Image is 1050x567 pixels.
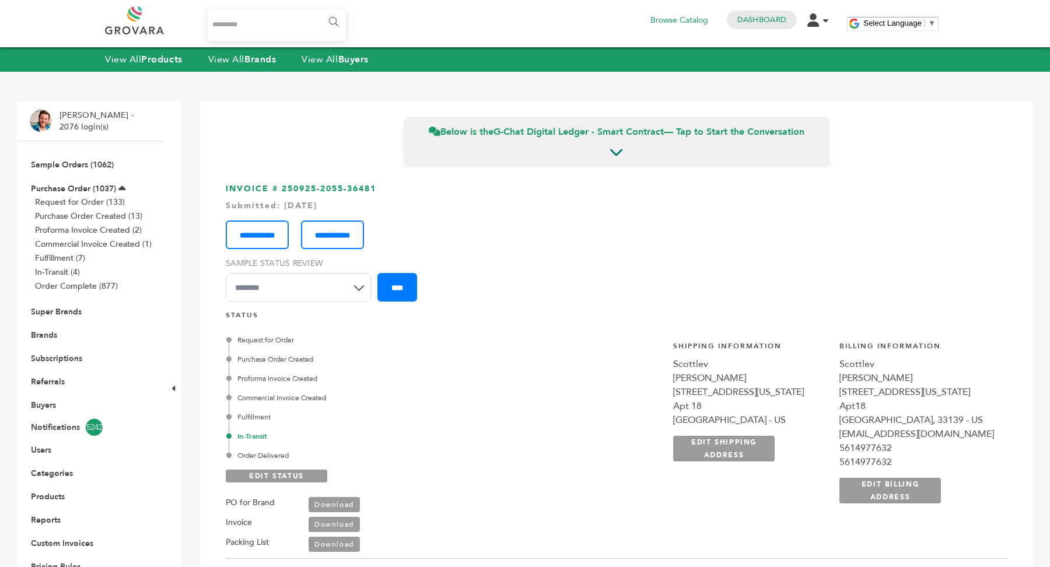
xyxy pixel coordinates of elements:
a: Subscriptions [31,353,82,364]
a: Custom Invoices [31,538,93,549]
strong: G-Chat Digital Ledger - Smart Contract [494,125,664,138]
a: Purchase Order (1037) [31,183,116,194]
div: [EMAIL_ADDRESS][DOMAIN_NAME] [839,427,994,441]
div: Order Delivered [229,450,499,461]
a: Brands [31,330,57,341]
a: Purchase Order Created (13) [35,211,142,222]
a: Commercial Invoice Created (1) [35,239,152,250]
a: Download [309,537,360,552]
a: Request for Order (133) [35,197,125,208]
div: Scottlev [839,357,994,371]
h4: Billing Information [839,341,994,357]
span: ▼ [928,19,936,27]
div: [GEOGRAPHIC_DATA] - US [673,413,828,427]
div: Submitted: [DATE] [226,200,1007,212]
div: Apt 18 [673,399,828,413]
a: Download [309,497,360,512]
div: 5614977632 [839,455,994,469]
label: Invoice [226,516,252,530]
a: Sample Orders (1062) [31,159,114,170]
div: Purchase Order Created [229,354,499,365]
div: [PERSON_NAME] [673,371,828,385]
div: Apt18 [839,399,994,413]
a: Order Complete (877) [35,281,118,292]
a: Download [309,517,360,532]
a: EDIT SHIPPING ADDRESS [673,436,775,461]
a: Super Brands [31,306,82,317]
a: View AllBuyers [302,53,369,66]
a: Fulfillment (7) [35,253,85,264]
a: Dashboard [737,15,786,25]
a: EDIT BILLING ADDRESS [839,478,941,503]
a: Products [31,491,65,502]
input: Search... [208,9,346,41]
label: Packing List [226,535,269,549]
a: Referrals [31,376,65,387]
div: Fulfillment [229,412,499,422]
a: Proforma Invoice Created (2) [35,225,142,236]
div: Commercial Invoice Created [229,393,499,403]
strong: Products [141,53,182,66]
label: PO for Brand [226,496,275,510]
label: Sample Status Review [226,258,377,269]
a: View AllProducts [105,53,183,66]
div: In-Transit [229,431,499,442]
span: 5242 [86,419,103,436]
h4: STATUS [226,310,1007,326]
div: Scottlev [673,357,828,371]
div: [GEOGRAPHIC_DATA], 33139 - US [839,413,994,427]
div: 5614977632 [839,441,994,455]
h4: Shipping Information [673,341,828,357]
a: Browse Catalog [650,14,708,27]
div: [PERSON_NAME] [839,371,994,385]
div: [STREET_ADDRESS][US_STATE] [673,385,828,399]
a: Users [31,444,51,456]
a: Select Language​ [863,19,936,27]
a: EDIT STATUS [226,470,327,482]
strong: Brands [244,53,276,66]
div: [STREET_ADDRESS][US_STATE] [839,385,994,399]
h3: INVOICE # 250925-2055-36481 [226,183,1007,311]
a: In-Transit (4) [35,267,80,278]
span: Below is the — Tap to Start the Conversation [429,125,804,138]
a: Categories [31,468,73,479]
a: Notifications5242 [31,419,150,436]
span: Select Language [863,19,922,27]
li: [PERSON_NAME] - 2076 login(s) [60,110,136,132]
div: Proforma Invoice Created [229,373,499,384]
div: Request for Order [229,335,499,345]
a: Reports [31,514,61,526]
a: View AllBrands [208,53,276,66]
strong: Buyers [338,53,369,66]
a: Buyers [31,400,56,411]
